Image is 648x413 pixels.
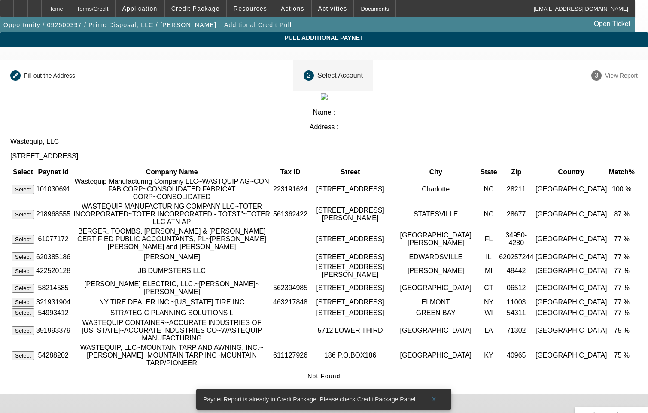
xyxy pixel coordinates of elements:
[480,280,497,296] td: CT
[480,168,497,176] th: State
[392,263,479,279] td: [PERSON_NAME]
[535,177,608,201] td: [GEOGRAPHIC_DATA]
[321,93,328,100] img: paynet_logo.jpg
[10,138,638,146] p: Wastequip, LLC
[535,168,608,176] th: Country
[273,168,308,176] th: Tax ID
[309,263,392,279] td: [STREET_ADDRESS][PERSON_NAME]
[608,319,635,343] td: 75 %
[309,168,392,176] th: Street
[12,252,34,261] button: Select
[273,297,308,307] td: 463217848
[392,202,479,226] td: STATESVILLE
[392,308,479,318] td: GREEN BAY
[309,177,392,201] td: [STREET_ADDRESS]
[36,263,71,279] td: 422520128
[480,177,497,201] td: NC
[480,308,497,318] td: WI
[222,17,294,33] button: Additional Credit Pull
[10,152,638,160] p: [STREET_ADDRESS]
[12,72,19,79] mat-icon: create
[392,177,479,201] td: Charlotte
[608,308,635,318] td: 77 %
[273,202,308,226] td: 561362422
[309,297,392,307] td: [STREET_ADDRESS]
[392,168,479,176] th: City
[499,343,534,367] td: 40965
[36,202,71,226] td: 218968555
[535,252,608,262] td: [GEOGRAPHIC_DATA]
[36,168,71,176] th: Paynet Id
[12,185,34,194] button: Select
[12,326,34,335] button: Select
[36,308,71,318] td: 54993412
[309,227,392,251] td: [STREET_ADDRESS]
[309,202,392,226] td: [STREET_ADDRESS][PERSON_NAME]
[281,5,304,12] span: Actions
[499,227,534,251] td: 34950-4280
[480,227,497,251] td: FL
[307,72,311,79] span: 2
[499,168,534,176] th: Zip
[480,297,497,307] td: NY
[6,34,642,41] span: Pull Additional Paynet
[12,210,34,219] button: Select
[499,177,534,201] td: 28211
[480,343,497,367] td: KY
[12,308,34,317] button: Select
[608,227,635,251] td: 77 %
[608,297,635,307] td: 77 %
[273,177,308,201] td: 223191624
[499,252,534,262] td: 620257244
[273,280,308,296] td: 562394985
[10,123,638,131] p: Address :
[535,280,608,296] td: [GEOGRAPHIC_DATA]
[432,396,437,403] span: X
[535,202,608,226] td: [GEOGRAPHIC_DATA]
[309,280,392,296] td: [STREET_ADDRESS]
[608,263,635,279] td: 77 %
[480,202,497,226] td: NC
[72,297,272,307] td: NY TIRE DEALER INC.~[US_STATE] TIRE INC
[318,5,347,12] span: Activities
[535,308,608,318] td: [GEOGRAPHIC_DATA]
[116,0,164,17] button: Application
[480,319,497,343] td: LA
[421,392,448,407] button: X
[392,343,479,367] td: [GEOGRAPHIC_DATA]
[535,263,608,279] td: [GEOGRAPHIC_DATA]
[499,263,534,279] td: 48442
[590,17,634,31] a: Open Ticket
[12,267,34,276] button: Select
[304,368,344,384] button: Not Found
[392,297,479,307] td: ELMONT
[535,227,608,251] td: [GEOGRAPHIC_DATA]
[36,319,71,343] td: 391993379
[605,72,638,79] div: View Report
[72,168,272,176] th: Company Name
[234,5,267,12] span: Resources
[72,177,272,201] td: Wastequip Manufacturing Company LLC~WASTQUIP AG~CON FAB CORP~CONSOLIDATED FABRICAT CORP~CONSOLIDATED
[312,0,354,17] button: Activities
[480,263,497,279] td: MI
[595,72,599,79] span: 3
[273,343,308,367] td: 611127926
[3,21,216,28] span: Opportunity / 092500397 / Prime Disposal, LLC / [PERSON_NAME]
[392,227,479,251] td: [GEOGRAPHIC_DATA][PERSON_NAME]
[10,109,638,116] p: Name :
[309,308,392,318] td: [STREET_ADDRESS]
[12,298,34,307] button: Select
[392,280,479,296] td: [GEOGRAPHIC_DATA]
[499,280,534,296] td: 06512
[12,284,34,293] button: Select
[196,389,420,410] div: Paynet Report is already in CreditPackage. Please check Credit Package Panel.
[309,252,392,262] td: [STREET_ADDRESS]
[499,319,534,343] td: 71302
[24,72,75,79] div: Fill out the Address
[499,202,534,226] td: 28677
[72,263,272,279] td: JB DUMPSTERS LLC
[224,21,292,28] span: Additional Credit Pull
[11,168,35,176] th: Select
[499,308,534,318] td: 54311
[608,343,635,367] td: 75 %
